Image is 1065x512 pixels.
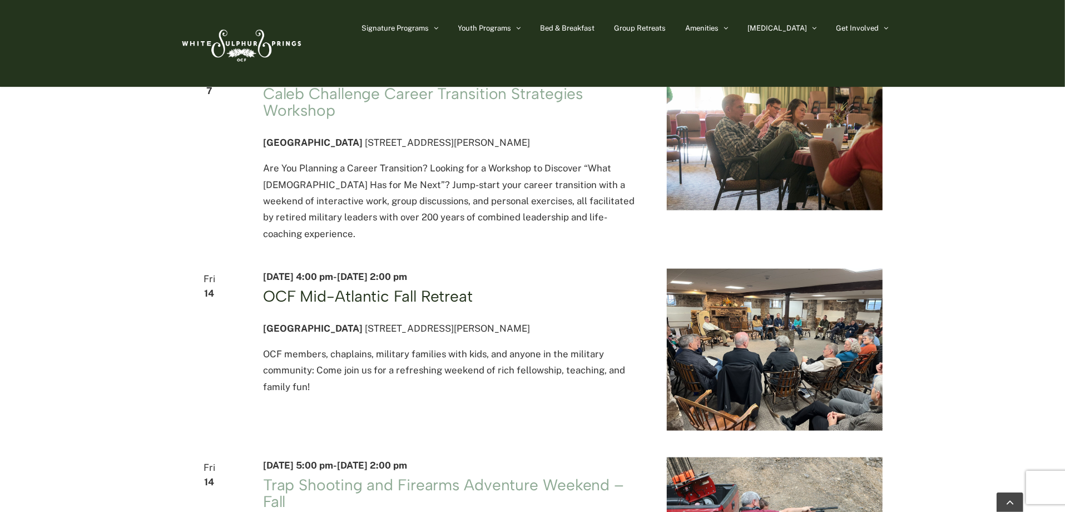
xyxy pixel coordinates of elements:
[177,17,305,70] img: White Sulphur Springs Logo
[667,67,883,211] img: IMG_4664
[182,474,236,490] span: 14
[263,137,363,148] span: [GEOGRAPHIC_DATA]
[458,24,512,32] span: Youth Programs
[365,137,530,148] span: [STREET_ADDRESS][PERSON_NAME]
[337,271,407,282] span: [DATE] 2:00 pm
[263,287,473,306] a: OCF Mid-Atlantic Fall Retreat
[263,346,641,395] p: OCF members, chaplains, military families with kids, and anyone in the military community: Come j...
[615,24,666,32] span: Group Retreats
[263,475,624,511] a: Trap Shooting and Firearms Adventure Weekend – Fall
[667,269,883,431] img: FD95841C-0755-4637-9F23-7F34A25E6647_1_105_c
[182,460,236,476] span: Fri
[365,323,530,334] span: [STREET_ADDRESS][PERSON_NAME]
[182,285,236,302] span: 14
[182,83,236,99] span: 7
[836,24,879,32] span: Get Involved
[748,24,808,32] span: [MEDICAL_DATA]
[263,271,333,282] span: [DATE] 4:00 pm
[182,271,236,287] span: Fri
[541,24,595,32] span: Bed & Breakfast
[263,323,363,334] span: [GEOGRAPHIC_DATA]
[263,460,407,471] time: -
[263,271,407,282] time: -
[686,24,719,32] span: Amenities
[263,84,583,120] a: Caleb Challenge Career Transition Strategies Workshop
[263,160,641,242] p: Are You Planning a Career Transition? Looking for a Workshop to Discover “What [DEMOGRAPHIC_DATA]...
[362,24,429,32] span: Signature Programs
[263,460,333,471] span: [DATE] 5:00 pm
[337,460,407,471] span: [DATE] 2:00 pm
